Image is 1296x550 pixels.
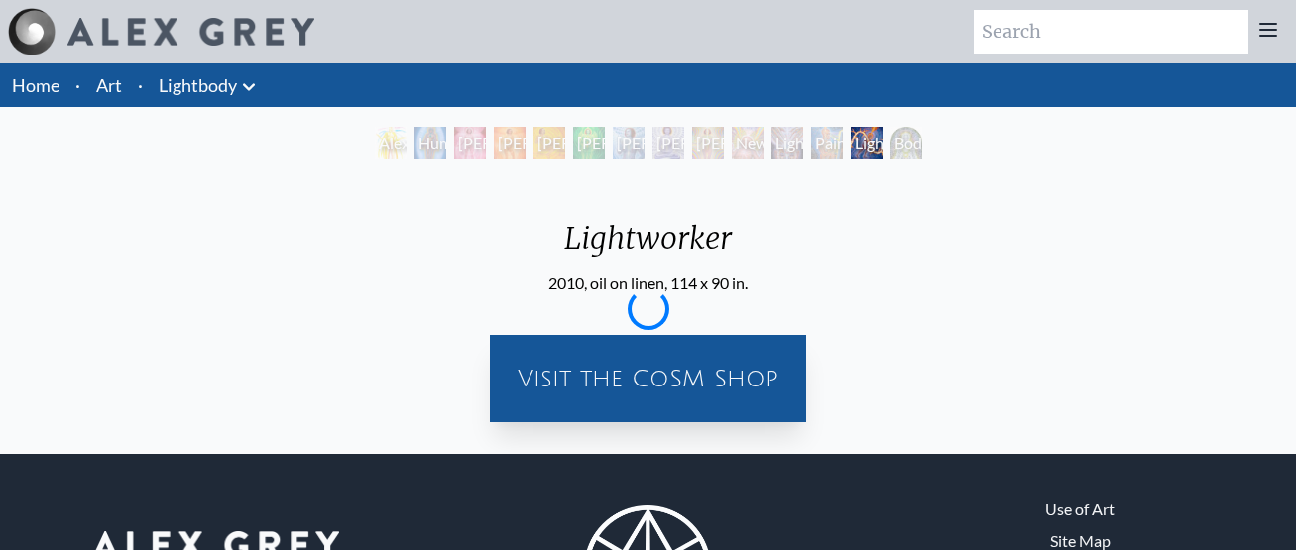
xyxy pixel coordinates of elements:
div: Lightweaver [771,127,803,159]
div: [PERSON_NAME] 6 [652,127,684,159]
div: Alexza [375,127,407,159]
div: Lightworker [851,127,883,159]
div: [PERSON_NAME] 3 [533,127,565,159]
div: [PERSON_NAME] 1 [454,127,486,159]
a: Art [96,71,122,99]
div: [PERSON_NAME] 7 [692,127,724,159]
a: Visit the CoSM Shop [502,347,794,410]
div: 2010, oil on linen, 114 x 90 in. [548,272,748,295]
div: [PERSON_NAME] 4 [573,127,605,159]
div: Newborn [732,127,764,159]
li: · [130,63,151,107]
li: · [67,63,88,107]
a: Use of Art [1045,497,1115,521]
input: Search [974,10,1248,54]
div: Painting [811,127,843,159]
a: Home [12,74,59,96]
div: [PERSON_NAME] 5 [613,127,645,159]
div: Body/Mind as a Vibratory Field of Energy [890,127,922,159]
div: [PERSON_NAME] 2 [494,127,526,159]
div: Lightworker [548,220,748,272]
div: Human Energy Field [414,127,446,159]
a: Lightbody [159,71,237,99]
